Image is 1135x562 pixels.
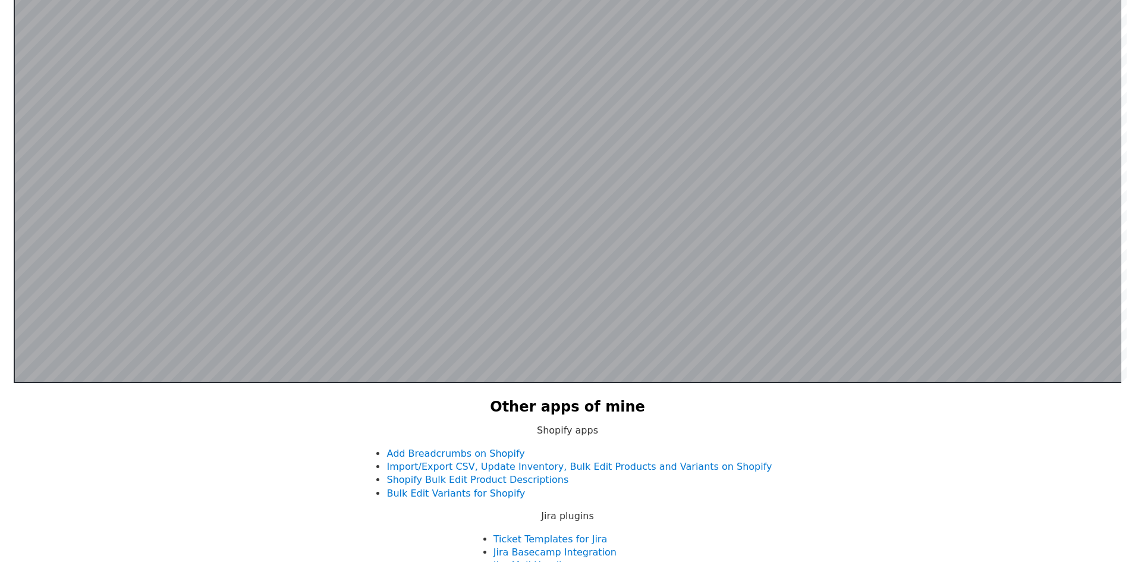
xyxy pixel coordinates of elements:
[386,488,525,499] a: Bulk Edit Variants for Shopify
[493,547,617,558] a: Jira Basecamp Integration
[493,533,607,545] a: Ticket Templates for Jira
[386,461,772,472] a: Import/Export CSV, Update Inventory, Bulk Edit Products and Variants on Shopify
[386,474,568,485] a: Shopify Bulk Edit Product Descriptions
[386,448,524,459] a: Add Breadcrumbs on Shopify
[490,397,645,417] h2: Other apps of mine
